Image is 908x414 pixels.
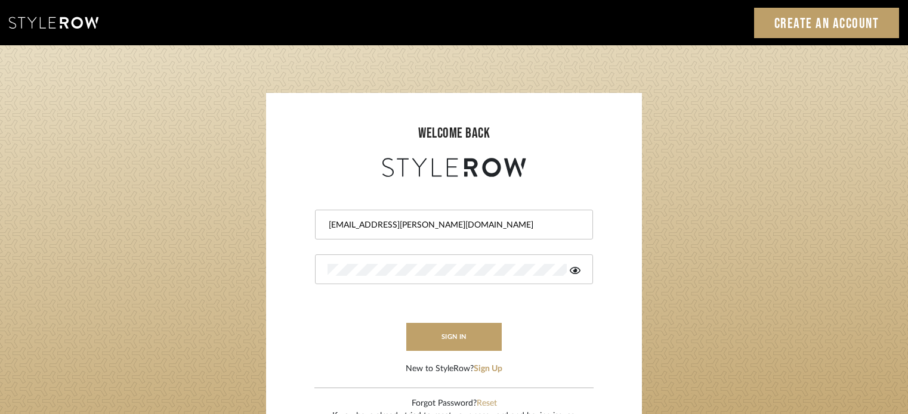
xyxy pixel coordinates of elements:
div: welcome back [278,123,630,144]
div: New to StyleRow? [406,363,502,375]
button: sign in [406,323,502,351]
a: Create an Account [754,8,900,38]
button: Sign Up [474,363,502,375]
input: Email Address [328,219,577,231]
div: Forgot Password? [332,397,576,410]
button: Reset [477,397,497,410]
